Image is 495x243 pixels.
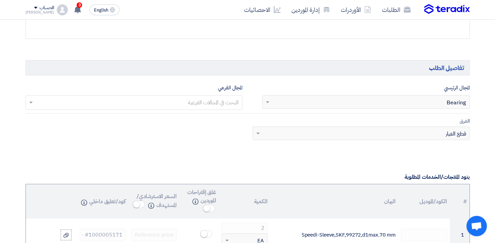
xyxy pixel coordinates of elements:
button: English [90,4,119,15]
span: كود/تعليق داخلي [89,197,126,206]
label: الفرق [460,117,470,125]
th: رقم البند [450,184,469,219]
img: Teradix logo [424,4,470,14]
label: بنود المنتجات/الخدمات المطلوبة [404,173,469,181]
a: الأوردرات [335,2,377,18]
a: الطلبات [377,2,416,18]
span: غلق إقتراحات الموردين [187,188,216,205]
input: الموديل [401,229,447,241]
input: الكمية [222,223,268,233]
span: Bearing [447,99,466,107]
span: 3 [77,2,82,8]
span: السعر الاسترشادي/المستهدف [137,192,177,209]
th: الكمية [219,184,270,219]
input: Reference price... [131,229,177,241]
div: الحساب [39,5,54,11]
label: المجال الرئيسي [444,84,470,92]
th: البيان [270,184,398,219]
div: [PERSON_NAME] [26,11,54,14]
a: إدارة الموردين [286,2,335,18]
a: الاحصائيات [239,2,286,18]
th: الكود/الموديل [398,184,450,219]
div: Speedi-Sleeve,SKF,99272,d1max.70 mm [273,231,396,239]
input: كود/تعليق داخلي [80,229,126,241]
img: profile_test.png [57,4,68,15]
span: English [94,8,108,13]
h5: تفاصيل الطلب [26,60,470,75]
label: المجال الفرعي [218,84,242,92]
div: Open chat [466,216,487,236]
span: قطع الغيار [446,130,466,138]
